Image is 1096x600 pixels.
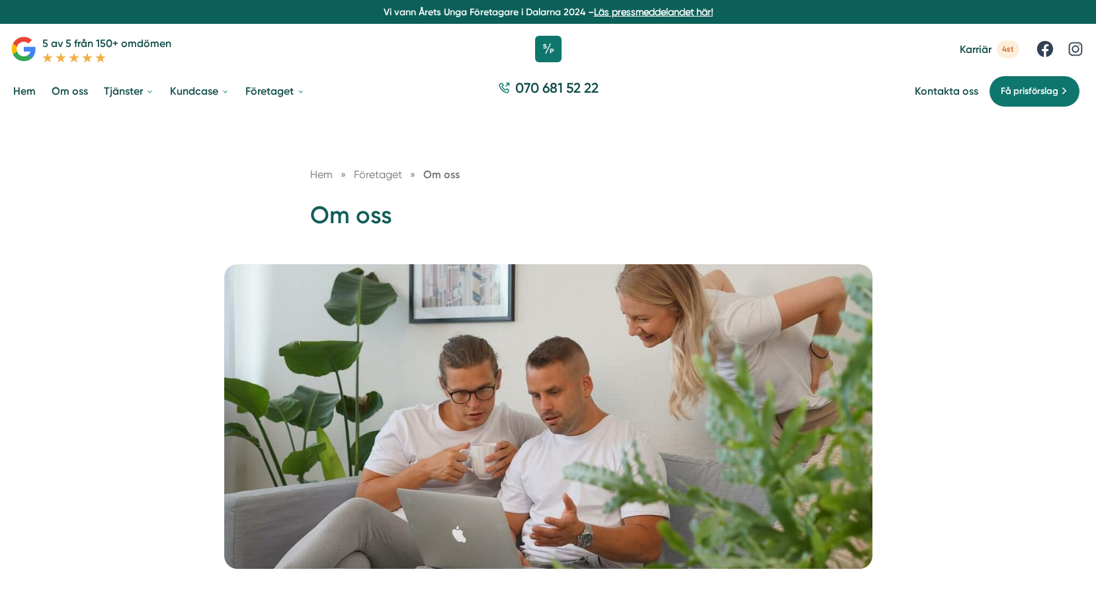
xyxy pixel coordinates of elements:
a: Få prisförslag [989,75,1080,107]
nav: Breadcrumb [310,166,786,183]
span: 070 681 52 22 [515,78,599,97]
a: Läs pressmeddelandet här! [594,7,713,17]
span: Få prisförslag [1001,84,1058,99]
p: Vi vann Årets Unga Företagare i Dalarna 2024 – [5,5,1091,19]
a: Kundcase [167,74,232,108]
a: Företaget [243,74,308,108]
h1: Om oss [310,199,786,242]
a: Om oss [49,74,91,108]
a: Hem [11,74,38,108]
a: Tjänster [101,74,157,108]
p: 5 av 5 från 150+ omdömen [42,35,171,52]
a: Företaget [354,168,405,181]
span: 4st [997,40,1019,58]
a: Om oss [423,168,460,181]
span: » [410,166,415,183]
a: Karriär 4st [960,40,1019,58]
span: » [341,166,346,183]
span: Företaget [354,168,402,181]
a: Kontakta oss [915,85,978,97]
a: 070 681 52 22 [493,78,604,104]
a: Hem [310,168,333,181]
img: Smartproduktion, [224,264,872,569]
span: Karriär [960,43,991,56]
